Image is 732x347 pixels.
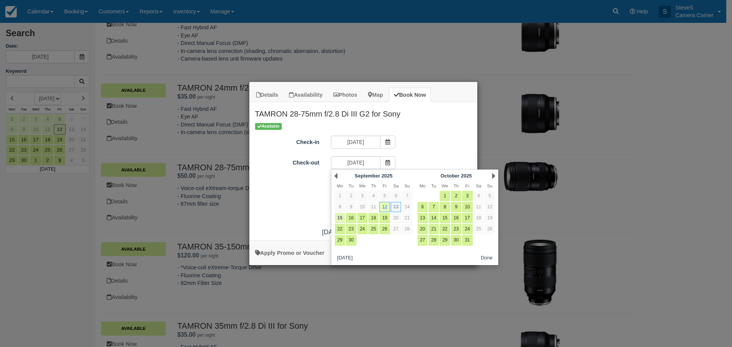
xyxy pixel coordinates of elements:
a: 4 [474,191,484,201]
span: October [440,173,459,179]
a: 10 [462,202,472,212]
div: : [249,227,477,237]
a: Book Now [389,88,431,102]
label: Check-out [249,156,325,167]
span: Monday [419,183,425,188]
a: 25 [368,224,379,234]
a: 25 [474,224,484,234]
a: 5 [379,191,390,201]
a: 21 [429,224,439,234]
a: Prev [334,173,337,179]
a: 12 [379,202,390,212]
a: 10 [357,202,368,212]
span: Available [255,123,282,130]
a: 27 [391,224,401,234]
a: Map [363,88,388,102]
span: Tuesday [348,183,353,188]
a: 23 [451,224,461,234]
a: 18 [368,213,379,223]
a: 21 [402,213,412,223]
a: 2 [451,191,461,201]
a: 9 [451,202,461,212]
span: Friday [465,183,469,188]
span: Thursday [371,183,376,188]
a: 30 [451,235,461,245]
a: Availability [284,88,327,102]
a: 15 [335,213,345,223]
a: 11 [474,202,484,212]
a: 19 [485,213,495,223]
a: 22 [335,224,345,234]
span: Saturday [476,183,481,188]
span: Saturday [393,183,398,188]
span: Wednesday [441,183,448,188]
a: 18 [474,213,484,223]
span: Sunday [405,183,410,188]
span: Friday [383,183,387,188]
a: 6 [417,202,428,212]
a: 17 [462,213,472,223]
a: 9 [346,202,356,212]
span: Tuesday [431,183,436,188]
a: Photos [328,88,362,102]
a: 3 [357,191,368,201]
span: Thursday [454,183,459,188]
span: Sunday [487,183,493,188]
div: Item Modal [249,102,477,237]
a: 30 [346,235,356,245]
a: 24 [462,224,472,234]
a: Next [492,173,495,179]
h2: TAMRON 28-75mm f/2.8 Di III G2 for Sony [249,102,477,122]
a: 4 [368,191,379,201]
a: 8 [335,202,345,212]
a: 7 [429,202,439,212]
a: 1 [335,191,345,201]
a: 1 [440,191,450,201]
a: 23 [346,224,356,234]
a: 16 [346,213,356,223]
span: 2025 [461,173,472,179]
a: 26 [379,224,390,234]
a: 14 [402,202,412,212]
a: 3 [462,191,472,201]
a: 11 [368,202,379,212]
a: 15 [440,213,450,223]
a: 2 [346,191,356,201]
span: September [355,173,380,179]
span: Wednesday [359,183,366,188]
a: 26 [485,224,495,234]
a: 29 [335,235,345,245]
a: 13 [417,213,428,223]
a: Apply Voucher [255,250,324,256]
a: 8 [440,202,450,212]
span: 2025 [382,173,393,179]
a: 22 [440,224,450,234]
a: 14 [429,213,439,223]
a: 20 [391,213,401,223]
button: Done [478,254,496,263]
a: 7 [402,191,412,201]
a: 28 [429,235,439,245]
a: 19 [379,213,390,223]
a: 28 [402,224,412,234]
a: Details [251,88,283,102]
a: 13 [391,202,401,212]
label: Check-in [249,136,325,146]
a: 6 [391,191,401,201]
a: 24 [357,224,368,234]
a: 20 [417,224,428,234]
a: 27 [417,235,428,245]
button: [DATE] [334,254,356,263]
span: Monday [337,183,343,188]
a: 29 [440,235,450,245]
a: 16 [451,213,461,223]
a: 17 [357,213,368,223]
span: [DATE] - [DATE] [322,228,369,236]
a: 12 [485,202,495,212]
a: 31 [462,235,472,245]
a: 5 [485,191,495,201]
